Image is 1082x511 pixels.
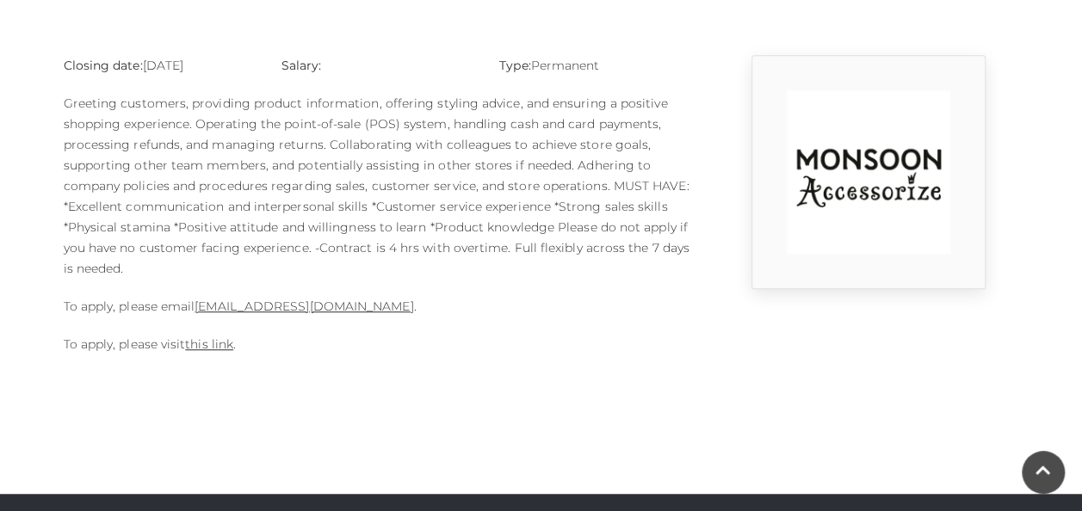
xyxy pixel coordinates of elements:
p: To apply, please email . [64,296,692,317]
img: rtuC_1630740947_no1Y.jpg [787,90,950,254]
a: [EMAIL_ADDRESS][DOMAIN_NAME] [195,299,413,314]
p: To apply, please visit . [64,334,692,354]
a: this link [185,336,233,352]
strong: Salary: [281,58,322,73]
p: Permanent [499,55,691,76]
p: [DATE] [64,55,256,76]
p: Greeting customers, providing product information, offering styling advice, and ensuring a positi... [64,93,692,279]
strong: Type: [499,58,530,73]
strong: Closing date: [64,58,143,73]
